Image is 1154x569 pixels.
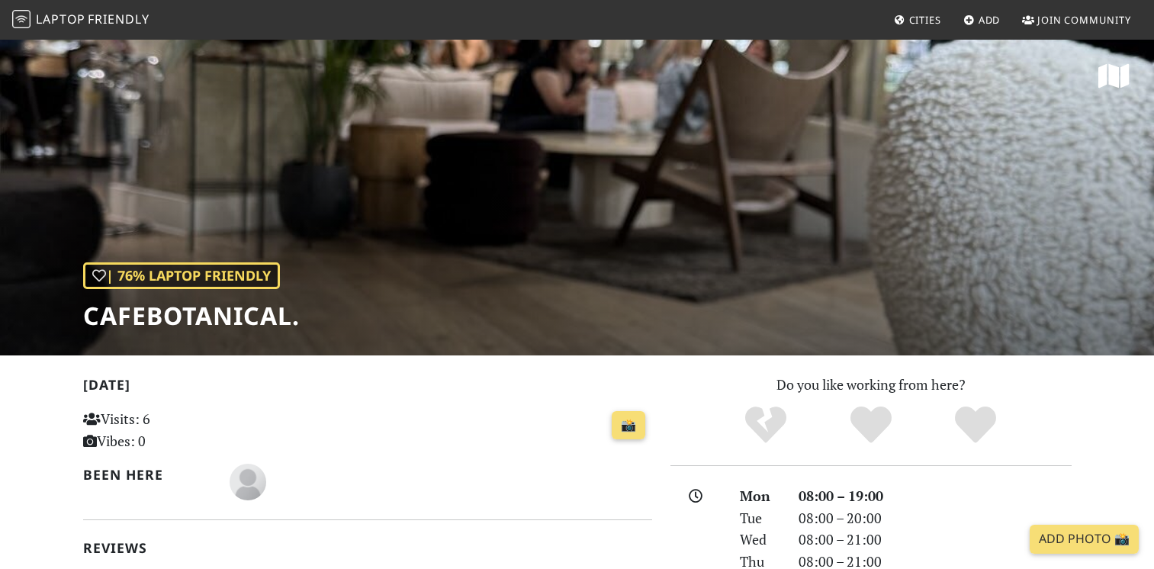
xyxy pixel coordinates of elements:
img: blank-535327c66bd565773addf3077783bbfce4b00ec00e9fd257753287c682c7fa38.png [230,464,266,500]
a: Add [957,6,1007,34]
div: Definitely! [923,404,1028,446]
h1: Cafebotanical. [83,301,300,330]
h2: [DATE] [83,377,652,399]
div: 08:00 – 19:00 [789,485,1081,507]
a: Join Community [1016,6,1137,34]
span: Add [979,13,1001,27]
img: LaptopFriendly [12,10,31,28]
div: 08:00 – 21:00 [789,529,1081,551]
div: No [713,404,818,446]
div: Mon [731,485,789,507]
p: Visits: 6 Vibes: 0 [83,408,261,452]
a: 📸 [612,411,645,440]
a: Add Photo 📸 [1030,525,1139,554]
a: LaptopFriendly LaptopFriendly [12,7,149,34]
span: Cities [909,13,941,27]
span: Join Community [1037,13,1131,27]
div: Tue [731,507,789,529]
span: Friendly [88,11,149,27]
div: Yes [818,404,924,446]
a: Cities [888,6,947,34]
span: rafficorrieri078@gmail.com Corrieri [230,471,266,490]
span: Laptop [36,11,85,27]
h2: Reviews [83,540,652,556]
div: | 76% Laptop Friendly [83,262,280,289]
h2: Been here [83,467,212,483]
div: Wed [731,529,789,551]
p: Do you like working from here? [670,374,1072,396]
div: 08:00 – 20:00 [789,507,1081,529]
